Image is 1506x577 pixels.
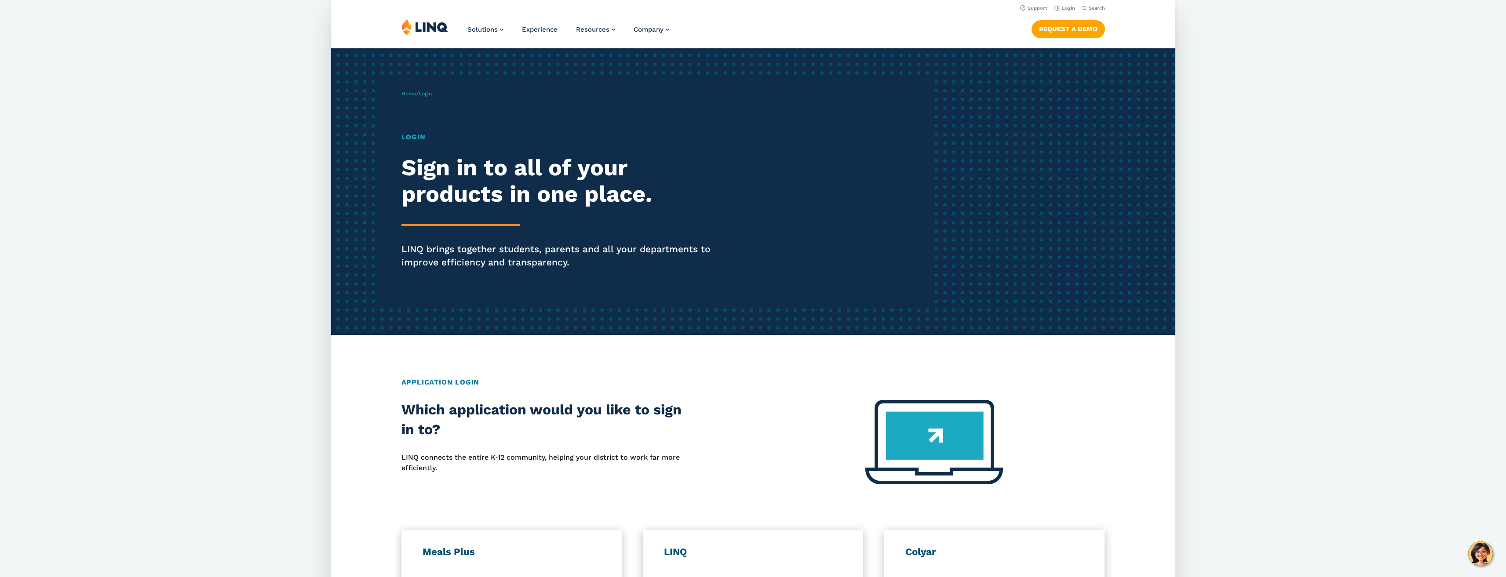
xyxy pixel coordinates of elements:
a: Support [1020,5,1047,11]
a: Login [1054,5,1075,11]
h1: Login [401,132,727,142]
span: Company [634,25,664,33]
img: LINQ | K‑12 Software [401,18,448,35]
a: Resources [576,25,615,33]
span: Login [419,91,432,97]
h3: Colyar [905,546,1083,558]
button: Open Search Bar [1082,5,1105,11]
a: Solutions [467,25,503,33]
h3: LINQ [664,546,842,558]
nav: Utility Navigation [331,3,1175,12]
a: Request a Demo [1031,20,1105,38]
span: / [401,91,432,97]
button: Hello, have a question? Let’s chat. [1468,541,1493,566]
a: Experience [522,25,558,33]
h2: Application Login [401,377,1105,388]
a: Company [634,25,669,33]
h2: Which application would you like to sign in to? [401,400,682,440]
a: Home [401,91,416,97]
nav: Primary Navigation [467,18,669,47]
span: Solutions [467,25,498,33]
h2: Sign in to all of your products in one place. [401,155,727,207]
h3: Meals Plus [423,546,601,558]
span: Resources [576,25,609,33]
p: LINQ connects the entire K‑12 community, helping your district to work far more efficiently. [401,452,682,474]
p: LINQ brings together students, parents and all your departments to improve efficiency and transpa... [401,243,727,269]
nav: Button Navigation [1031,18,1105,38]
span: Search [1088,5,1105,11]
